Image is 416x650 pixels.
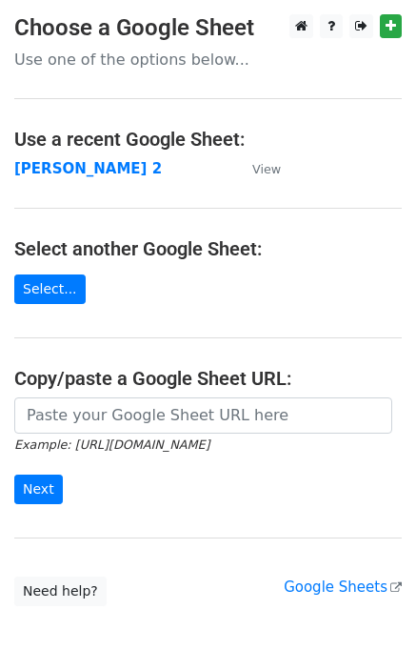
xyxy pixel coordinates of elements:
h4: Select another Google Sheet: [14,237,402,260]
a: [PERSON_NAME] 2 [14,160,162,177]
h3: Choose a Google Sheet [14,14,402,42]
a: Need help? [14,577,107,606]
a: Select... [14,274,86,304]
h4: Copy/paste a Google Sheet URL: [14,367,402,390]
input: Next [14,475,63,504]
small: Example: [URL][DOMAIN_NAME] [14,437,209,452]
p: Use one of the options below... [14,50,402,70]
h4: Use a recent Google Sheet: [14,128,402,151]
a: View [233,160,281,177]
a: Google Sheets [284,579,402,596]
input: Paste your Google Sheet URL here [14,397,392,434]
small: View [252,162,281,176]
